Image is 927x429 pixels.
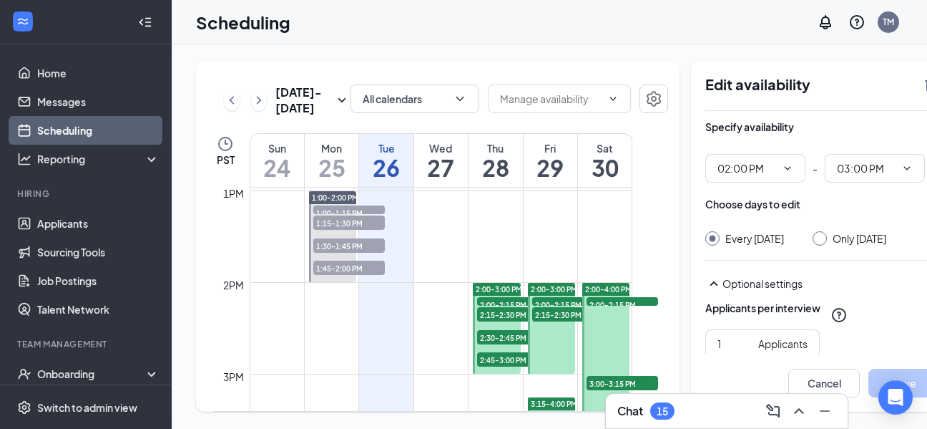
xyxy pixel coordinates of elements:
[225,92,239,109] svg: ChevronLeft
[359,141,413,155] div: Tue
[758,336,808,352] div: Applicants
[37,400,137,415] div: Switch to admin view
[782,163,793,174] svg: ChevronDown
[817,14,834,31] svg: Notifications
[37,238,160,266] a: Sourcing Tools
[217,135,234,153] svg: Clock
[305,141,358,155] div: Mon
[477,307,549,322] span: 2:15-2:30 PM
[220,185,247,201] div: 1pm
[790,403,808,420] svg: ChevronUp
[138,15,152,29] svg: Collapse
[816,403,833,420] svg: Minimize
[37,116,160,145] a: Scheduling
[585,284,632,294] span: 2:00-4:00 PM
[705,275,722,292] svg: SmallChevronUp
[313,216,385,230] span: 1:15-1:30 PM
[359,155,413,180] h1: 26
[251,90,267,111] button: ChevronRight
[453,92,467,106] svg: ChevronDown
[617,403,643,419] h3: Chat
[220,277,247,293] div: 2pm
[350,85,479,113] button: All calendarsChevronDown
[725,231,784,246] div: Every [DATE]
[848,14,865,31] svg: QuestionInfo
[788,369,860,397] button: Cancel
[250,141,304,155] div: Sun
[250,134,304,187] a: August 24, 2025
[16,14,30,29] svg: WorkstreamLogo
[531,284,577,294] span: 2:00-3:00 PM
[224,90,240,111] button: ChevronLeft
[524,134,577,187] a: August 29, 2025
[313,238,385,253] span: 1:30-1:45 PM
[37,209,160,238] a: Applicants
[607,93,619,105] svg: ChevronDown
[578,141,632,155] div: Sat
[587,297,658,312] span: 2:00-2:15 PM
[414,134,468,187] a: August 27, 2025
[813,400,836,423] button: Minimize
[788,400,810,423] button: ChevronUp
[639,85,668,113] button: Settings
[705,301,820,315] div: Applicants per interview
[531,399,577,409] span: 3:15-4:00 PM
[313,206,385,220] span: 1:00-1:15 PM
[37,367,147,381] div: Onboarding
[833,231,886,246] div: Only [DATE]
[37,266,160,295] a: Job Postings
[37,152,160,166] div: Reporting
[901,163,913,174] svg: ChevronDown
[500,91,602,107] input: Manage availability
[477,352,549,367] span: 2:45-3:00 PM
[217,153,235,167] span: PST
[333,92,350,109] svg: SmallChevronDown
[469,134,522,187] a: August 28, 2025
[196,10,290,34] h1: Scheduling
[250,155,304,180] h1: 24
[639,85,668,116] a: Settings
[17,152,31,166] svg: Analysis
[524,141,577,155] div: Fri
[645,90,662,107] svg: Settings
[762,400,785,423] button: ComposeMessage
[220,369,247,385] div: 3pm
[878,380,913,415] div: Open Intercom Messenger
[17,188,157,200] div: Hiring
[705,197,800,211] div: Choose days to edit
[469,141,522,155] div: Thu
[578,134,632,187] a: August 30, 2025
[305,155,358,180] h1: 25
[37,295,160,324] a: Talent Network
[532,297,604,312] span: 2:00-2:15 PM
[17,338,157,350] div: Team Management
[524,155,577,180] h1: 29
[252,92,266,109] svg: ChevronRight
[830,307,848,324] svg: QuestionInfo
[532,307,604,322] span: 2:15-2:30 PM
[312,193,358,203] span: 1:00-2:00 PM
[705,120,794,134] div: Specify availability
[883,16,894,28] div: TM
[477,297,549,312] span: 2:00-2:15 PM
[578,155,632,180] h1: 30
[469,155,522,180] h1: 28
[37,87,160,116] a: Messages
[414,141,468,155] div: Wed
[359,134,413,187] a: August 26, 2025
[37,59,160,87] a: Home
[414,155,468,180] h1: 27
[587,376,658,390] span: 3:00-3:15 PM
[305,134,358,187] a: August 25, 2025
[765,403,782,420] svg: ComposeMessage
[705,76,914,93] h2: Edit availability
[657,405,668,418] div: 15
[275,85,333,116] h3: [DATE] - [DATE]
[477,330,549,344] span: 2:30-2:45 PM
[313,261,385,275] span: 1:45-2:00 PM
[17,400,31,415] svg: Settings
[17,367,31,381] svg: UserCheck
[476,284,522,294] span: 2:00-3:00 PM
